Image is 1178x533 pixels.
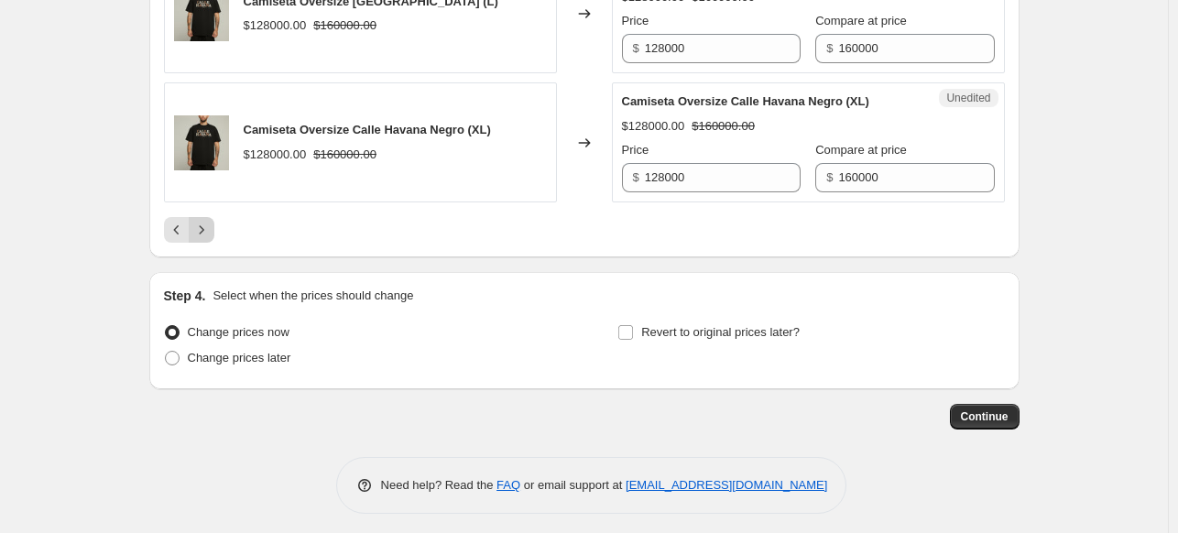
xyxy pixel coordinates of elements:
[633,170,639,184] span: $
[244,123,491,136] span: Camiseta Oversize Calle Havana Negro (XL)
[622,14,649,27] span: Price
[244,146,307,164] div: $128000.00
[826,170,833,184] span: $
[381,478,497,492] span: Need help? Read the
[188,351,291,364] span: Change prices later
[313,16,376,35] strike: $160000.00
[622,94,869,108] span: Camiseta Oversize Calle Havana Negro (XL)
[961,409,1009,424] span: Continue
[188,325,289,339] span: Change prices now
[641,325,800,339] span: Revert to original prices later?
[520,478,626,492] span: or email support at
[164,287,206,305] h2: Step 4.
[174,115,229,170] img: 00730_80x.jpg
[950,404,1020,430] button: Continue
[164,217,190,243] button: Previous
[213,287,413,305] p: Select when the prices should change
[946,91,990,105] span: Unedited
[692,117,755,136] strike: $160000.00
[622,143,649,157] span: Price
[626,478,827,492] a: [EMAIL_ADDRESS][DOMAIN_NAME]
[244,16,307,35] div: $128000.00
[826,41,833,55] span: $
[496,478,520,492] a: FAQ
[313,146,376,164] strike: $160000.00
[189,217,214,243] button: Next
[815,143,907,157] span: Compare at price
[164,217,214,243] nav: Pagination
[815,14,907,27] span: Compare at price
[633,41,639,55] span: $
[622,117,685,136] div: $128000.00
